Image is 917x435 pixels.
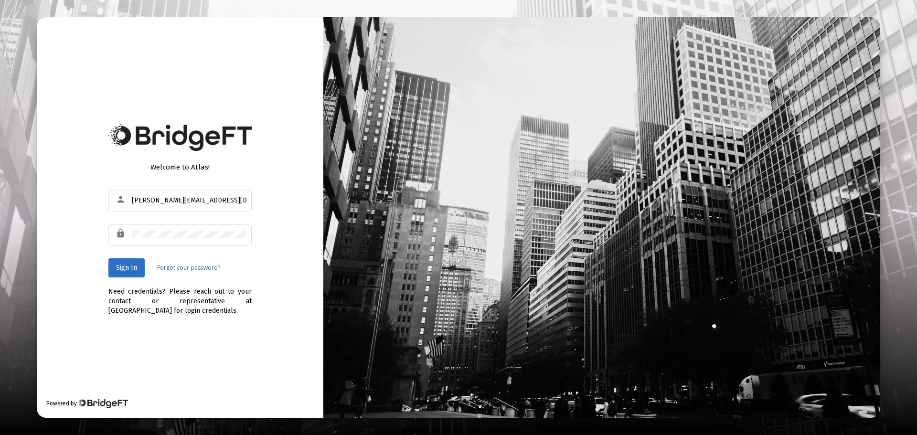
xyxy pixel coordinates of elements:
div: Need credentials? Please reach out to your contact or representative at [GEOGRAPHIC_DATA] for log... [108,277,252,316]
img: Bridge Financial Technology Logo [108,124,252,151]
div: Welcome to Atlas! [108,162,252,172]
input: Email or Username [132,197,246,204]
img: Bridge Financial Technology Logo [78,399,128,408]
mat-icon: person [116,194,127,205]
div: Powered by [46,399,128,408]
span: Sign In [116,264,137,272]
a: Forgot your password? [157,263,220,273]
mat-icon: lock [116,228,127,239]
button: Sign In [108,258,145,277]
